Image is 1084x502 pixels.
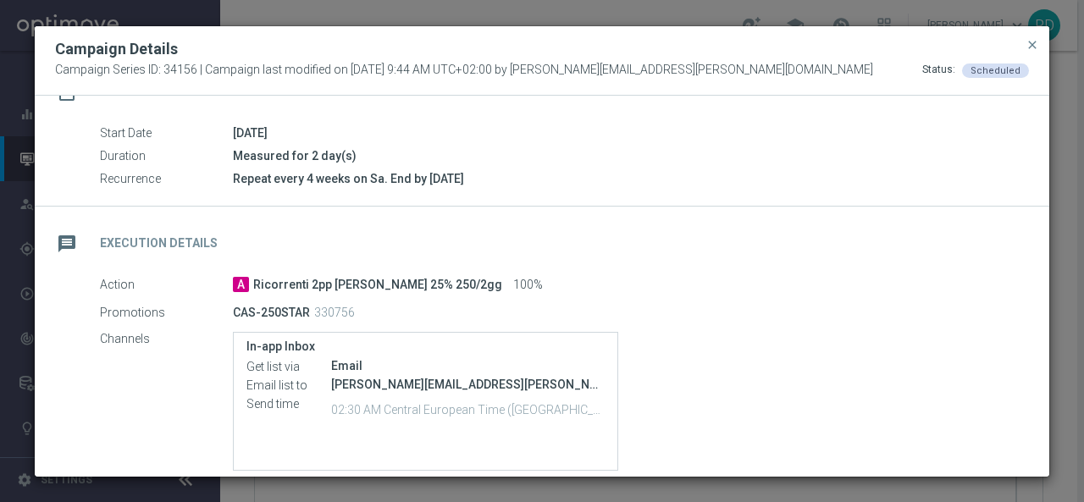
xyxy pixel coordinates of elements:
[331,400,605,417] p: 02:30 AM Central European Time ([GEOGRAPHIC_DATA]) (UTC +02:00)
[246,396,331,411] label: Send time
[971,65,1020,76] span: Scheduled
[314,305,355,320] p: 330756
[52,229,82,259] i: message
[233,305,310,320] p: CAS-250STAR
[1026,38,1039,52] span: close
[233,170,1016,187] div: Repeat every 4 weeks on Sa. End by [DATE]
[253,278,502,293] span: Ricorrenti 2pp [PERSON_NAME] 25% 250/2gg
[100,278,233,293] label: Action
[55,39,178,59] h2: Campaign Details
[100,332,233,347] label: Channels
[233,147,1016,164] div: Measured for 2 day(s)
[55,63,873,78] span: Campaign Series ID: 34156 | Campaign last modified on [DATE] 9:44 AM UTC+02:00 by [PERSON_NAME][E...
[962,63,1029,76] colored-tag: Scheduled
[100,305,233,320] label: Promotions
[233,277,249,292] span: A
[922,63,955,78] div: Status:
[246,359,331,374] label: Get list via
[100,149,233,164] label: Duration
[100,126,233,141] label: Start Date
[246,378,331,393] label: Email list to
[331,357,605,374] div: Email
[331,376,605,393] div: [PERSON_NAME][EMAIL_ADDRESS][PERSON_NAME][DOMAIN_NAME]
[513,278,543,293] span: 100%
[246,339,605,354] label: In-app Inbox
[100,235,218,251] h2: Execution Details
[100,172,233,187] label: Recurrence
[233,124,1016,141] div: [DATE]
